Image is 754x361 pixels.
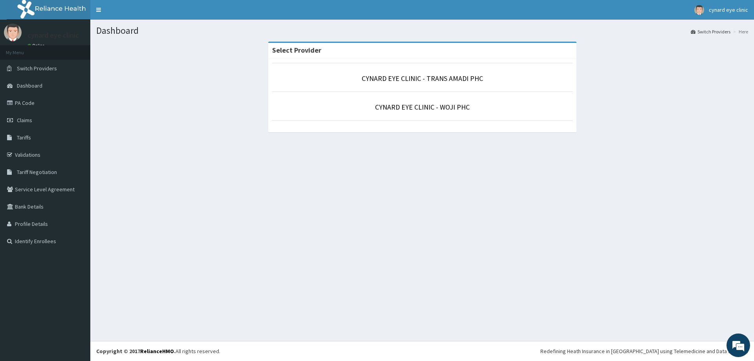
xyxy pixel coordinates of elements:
a: RelianceHMO [140,348,174,355]
h1: Dashboard [96,26,748,36]
a: CYNARD EYE CLINIC - TRANS AMADI PHC [362,74,483,83]
a: CYNARD EYE CLINIC - WOJI PHC [375,103,470,112]
li: Here [731,28,748,35]
a: Switch Providers [691,28,730,35]
span: Tariff Negotiation [17,169,57,176]
span: Claims [17,117,32,124]
strong: Select Provider [272,46,321,55]
strong: Copyright © 2017 . [96,348,176,355]
span: Tariffs [17,134,31,141]
p: cynard eye clinic [27,32,79,39]
span: Switch Providers [17,65,57,72]
img: User Image [694,5,704,15]
img: User Image [4,24,22,41]
div: Redefining Heath Insurance in [GEOGRAPHIC_DATA] using Telemedicine and Data Science! [540,347,748,355]
footer: All rights reserved. [90,341,754,361]
a: Online [27,43,46,48]
span: Dashboard [17,82,42,89]
span: cynard eye clinic [709,6,748,13]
